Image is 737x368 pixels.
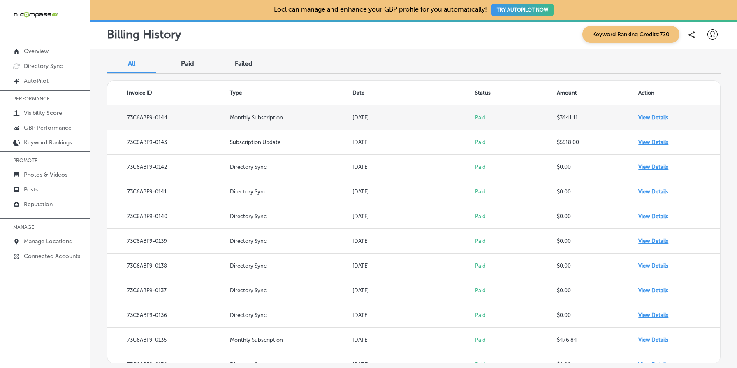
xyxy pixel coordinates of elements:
[557,81,639,105] th: Amount
[638,105,720,130] td: View Details
[557,179,639,204] td: $0.00
[107,130,230,155] td: 73C6ABF9-0143
[475,229,557,254] td: Paid
[230,229,352,254] td: Directory Sync
[107,179,230,204] td: 73C6ABF9-0141
[230,254,352,278] td: Directory Sync
[128,60,135,68] span: All
[230,105,352,130] td: Monthly Subscription
[107,155,230,179] td: 73C6ABF9-0142
[107,204,230,229] td: 73C6ABF9-0140
[107,229,230,254] td: 73C6ABF9-0139
[352,155,475,179] td: [DATE]
[107,303,230,328] td: 73C6ABF9-0136
[230,303,352,328] td: Directory Sync
[24,238,72,245] p: Manage Locations
[352,105,475,130] td: [DATE]
[475,105,557,130] td: Paid
[24,63,63,70] p: Directory Sync
[107,254,230,278] td: 73C6ABF9-0138
[475,155,557,179] td: Paid
[24,109,62,116] p: Visibility Score
[638,254,720,278] td: View Details
[352,204,475,229] td: [DATE]
[557,229,639,254] td: $0.00
[13,11,58,19] img: 660ab0bf-5cc7-4cb8-ba1c-48b5ae0f18e60NCTV_CLogo_TV_Black_-500x88.png
[352,130,475,155] td: [DATE]
[638,229,720,254] td: View Details
[557,328,639,352] td: $476.84
[475,130,557,155] td: Paid
[107,328,230,352] td: 73C6ABF9-0135
[352,328,475,352] td: [DATE]
[557,278,639,303] td: $0.00
[107,28,181,41] p: Billing History
[181,60,194,68] span: Paid
[557,254,639,278] td: $0.00
[475,204,557,229] td: Paid
[557,130,639,155] td: $5518.00
[352,179,475,204] td: [DATE]
[24,77,49,84] p: AutoPilot
[24,201,53,208] p: Reputation
[24,171,67,178] p: Photos & Videos
[475,254,557,278] td: Paid
[475,303,557,328] td: Paid
[638,278,720,303] td: View Details
[557,204,639,229] td: $0.00
[230,204,352,229] td: Directory Sync
[24,48,49,55] p: Overview
[352,81,475,105] th: Date
[557,303,639,328] td: $0.00
[638,130,720,155] td: View Details
[230,130,352,155] td: Subscription Update
[24,253,80,260] p: Connected Accounts
[352,303,475,328] td: [DATE]
[475,278,557,303] td: Paid
[230,278,352,303] td: Directory Sync
[638,303,720,328] td: View Details
[230,155,352,179] td: Directory Sync
[475,179,557,204] td: Paid
[107,278,230,303] td: 73C6ABF9-0137
[107,81,230,105] th: Invoice ID
[638,328,720,352] td: View Details
[475,81,557,105] th: Status
[352,229,475,254] td: [DATE]
[24,124,72,131] p: GBP Performance
[638,81,720,105] th: Action
[491,4,554,16] button: TRY AUTOPILOT NOW
[475,328,557,352] td: Paid
[230,179,352,204] td: Directory Sync
[24,186,38,193] p: Posts
[24,139,72,146] p: Keyword Rankings
[638,204,720,229] td: View Details
[582,26,679,43] span: Keyword Ranking Credits: 720
[352,278,475,303] td: [DATE]
[638,155,720,179] td: View Details
[352,254,475,278] td: [DATE]
[235,60,253,68] span: Failed
[557,105,639,130] td: $3441.11
[557,155,639,179] td: $0.00
[107,105,230,130] td: 73C6ABF9-0144
[230,328,352,352] td: Monthly Subscription
[230,81,352,105] th: Type
[638,179,720,204] td: View Details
